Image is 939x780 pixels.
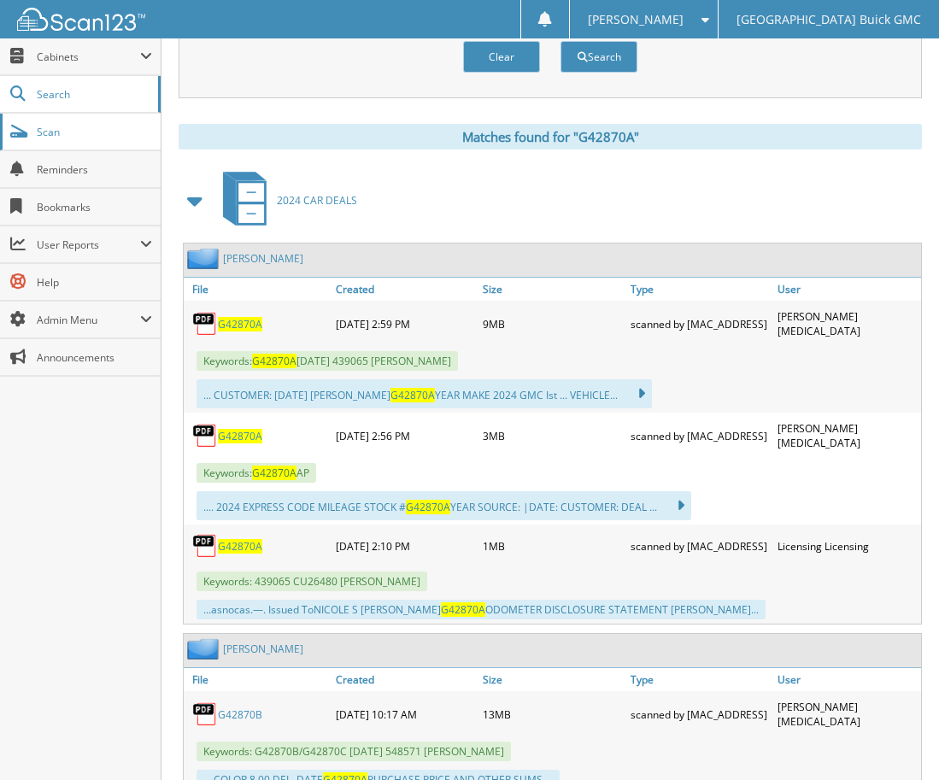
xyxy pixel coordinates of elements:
[773,305,921,343] div: [PERSON_NAME][MEDICAL_DATA]
[192,423,218,449] img: PDF.png
[192,311,218,337] img: PDF.png
[773,278,921,301] a: User
[192,533,218,559] img: PDF.png
[197,572,427,591] span: Keywords: 439065 CU26480 [PERSON_NAME]
[179,124,922,150] div: Matches found for "G42870A"
[187,248,223,269] img: folder2.png
[37,162,152,177] span: Reminders
[223,251,303,266] a: [PERSON_NAME]
[332,668,479,691] a: Created
[37,275,152,290] span: Help
[37,50,140,64] span: Cabinets
[626,668,774,691] a: Type
[773,695,921,733] div: [PERSON_NAME][MEDICAL_DATA]
[441,602,485,617] span: G42870A
[252,466,296,480] span: G42870A
[277,193,357,208] span: 2024 CAR DEALS
[252,354,296,368] span: G42870A
[218,429,262,443] a: G42870A
[218,539,262,554] a: G42870A
[332,529,479,563] div: [DATE] 2:10 PM
[187,638,223,660] img: folder2.png
[406,500,450,514] span: G42870A
[197,742,511,761] span: Keywords: G42870B/G42870C [DATE] 548571 [PERSON_NAME]
[773,668,921,691] a: User
[626,417,774,455] div: scanned by [MAC_ADDRESS]
[192,701,218,727] img: PDF.png
[390,388,435,402] span: G42870A
[197,379,652,408] div: ... CUSTOMER: [DATE] [PERSON_NAME] YEAR MAKE 2024 GMC Ist ... VEHICLE...
[37,200,152,214] span: Bookmarks
[197,351,458,371] span: Keywords: [DATE] 439065 [PERSON_NAME]
[626,695,774,733] div: scanned by [MAC_ADDRESS]
[218,317,262,331] a: G42870A
[197,600,766,619] div: ...asnocas.—. Issued ToNICOLE S [PERSON_NAME] ODOMETER DISCLOSURE STATEMENT [PERSON_NAME]...
[737,15,921,25] span: [GEOGRAPHIC_DATA] Buick GMC
[197,491,691,520] div: .... 2024 EXPRESS CODE MILEAGE STOCK # YEAR SOURCE: |DATE: CUSTOMER: DEAL ...
[213,167,357,234] a: 2024 CAR DEALS
[37,350,152,365] span: Announcements
[17,8,145,31] img: scan123-logo-white.svg
[478,417,626,455] div: 3MB
[37,238,140,252] span: User Reports
[218,707,262,722] a: G42870B
[197,463,316,483] span: Keywords: AP
[332,305,479,343] div: [DATE] 2:59 PM
[223,642,303,656] a: [PERSON_NAME]
[626,529,774,563] div: scanned by [MAC_ADDRESS]
[463,41,540,73] button: Clear
[773,417,921,455] div: [PERSON_NAME][MEDICAL_DATA]
[332,278,479,301] a: Created
[773,529,921,563] div: Licensing Licensing
[184,668,332,691] a: File
[37,125,152,139] span: Scan
[560,41,637,73] button: Search
[37,87,150,102] span: Search
[184,278,332,301] a: File
[37,313,140,327] span: Admin Menu
[478,305,626,343] div: 9MB
[626,278,774,301] a: Type
[478,529,626,563] div: 1MB
[478,668,626,691] a: Size
[478,278,626,301] a: Size
[332,417,479,455] div: [DATE] 2:56 PM
[332,695,479,733] div: [DATE] 10:17 AM
[588,15,684,25] span: [PERSON_NAME]
[854,698,939,780] iframe: Chat Widget
[478,695,626,733] div: 13MB
[626,305,774,343] div: scanned by [MAC_ADDRESS]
